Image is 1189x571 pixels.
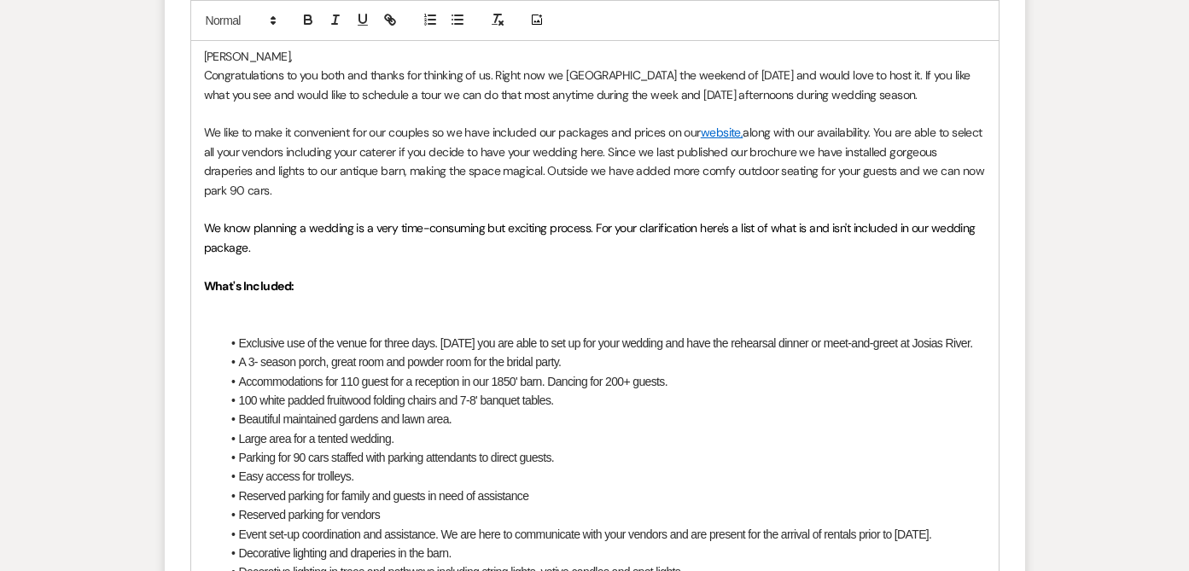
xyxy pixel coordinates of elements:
[221,353,986,371] li: A 3- season porch, great room and powder room for the bridal party.
[221,334,986,353] li: Exclusive use of the venue for three days. [DATE] you are able to set up for your wedding and hav...
[221,544,986,562] li: Decorative lighting and draperies in the barn.
[204,47,986,66] p: [PERSON_NAME],
[221,448,986,467] li: Parking for 90 cars staffed with parking attendants to direct guests.
[221,429,986,448] li: Large area for a tented wedding.
[221,410,986,428] li: Beautiful maintained gardens and lawn area.
[221,372,986,391] li: Accommodations for 110 guest for a reception in our 1850' barn. Dancing for 200+ guests.
[221,467,986,486] li: Easy access for trolleys.
[204,278,294,294] strong: What's Included:
[221,487,986,505] li: Reserved parking for family and guests in need of assistance
[701,125,743,140] a: website,
[221,505,986,524] li: Reserved parking for vendors
[221,525,986,544] li: Event set-up coordination and assistance. We are here to communicate with your vendors and are pr...
[204,220,979,254] span: We know planning a wedding is a very time-consuming but exciting process. For your clarification ...
[204,66,986,104] p: Congratulations to you both and thanks for thinking of us. Right now we [GEOGRAPHIC_DATA] the wee...
[221,391,986,410] li: 100 white padded fruitwood folding chairs and 7-8' banquet tables.
[204,123,986,200] p: We like to make it convenient for our couples so we have included our packages and prices on our ...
